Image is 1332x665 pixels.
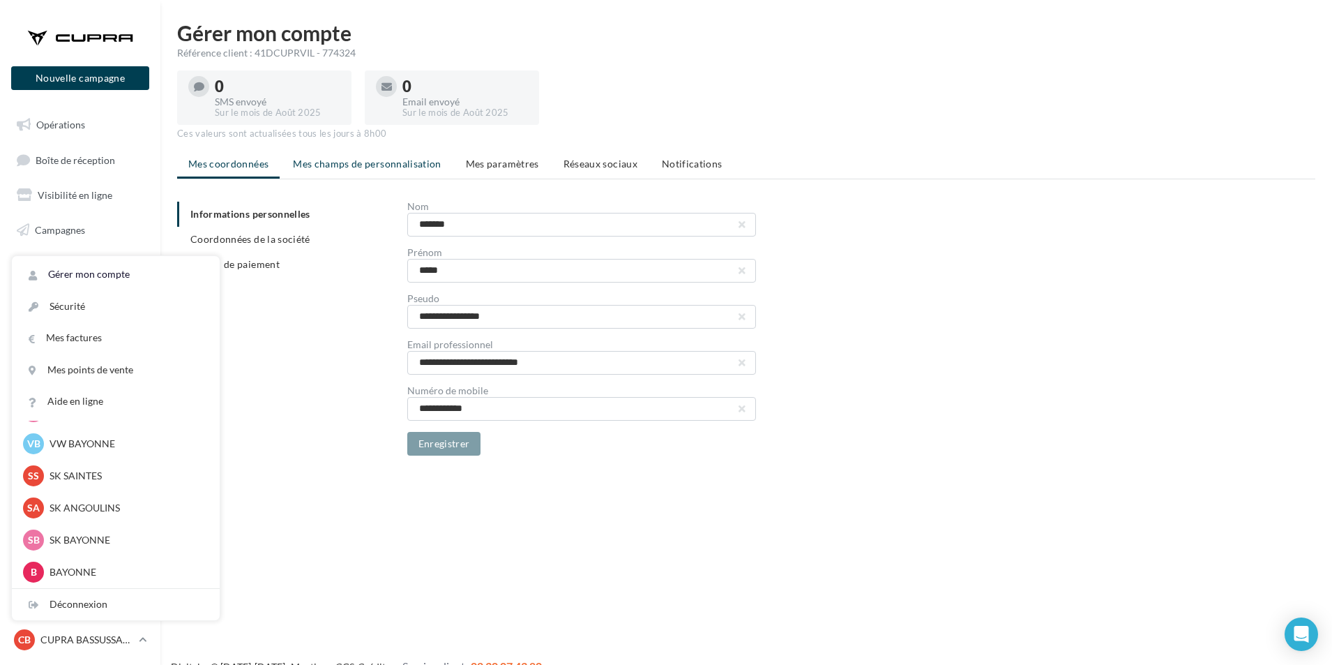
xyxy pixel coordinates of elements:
[1285,618,1318,651] div: Open Intercom Messenger
[12,291,220,322] a: Sécurité
[177,46,1315,60] div: Référence client : 41DCUPRVIL - 774324
[12,589,220,620] div: Déconnexion
[8,251,152,280] a: Contacts
[190,233,310,245] span: Coordonnées de la société
[28,469,39,483] span: SS
[407,294,756,304] div: Pseudo
[50,533,203,547] p: SK BAYONNE
[402,97,528,107] div: Email envoyé
[215,79,340,94] div: 0
[407,432,481,456] button: Enregistrer
[50,437,203,451] p: VW BAYONNE
[27,501,40,515] span: SA
[215,97,340,107] div: SMS envoyé
[177,128,1315,140] div: Ces valeurs sont actualisées tous les jours à 8h00
[662,158,722,170] span: Notifications
[8,320,152,349] a: Calendrier
[407,340,756,350] div: Email professionnel
[12,322,220,354] a: Mes factures
[8,354,152,396] a: PLV et print personnalisable
[38,189,112,201] span: Visibilité en ligne
[190,258,280,270] span: Moyen de paiement
[31,565,37,579] span: B
[407,248,756,257] div: Prénom
[12,354,220,386] a: Mes points de vente
[407,386,756,396] div: Numéro de mobile
[12,386,220,417] a: Aide en ligne
[50,565,203,579] p: BAYONNE
[466,158,539,170] span: Mes paramètres
[8,145,152,175] a: Boîte de réception
[563,158,637,170] span: Réseaux sociaux
[293,158,441,170] span: Mes champs de personnalisation
[28,533,40,547] span: SB
[215,107,340,119] div: Sur le mois de Août 2025
[177,22,1315,43] h1: Gérer mon compte
[402,107,528,119] div: Sur le mois de Août 2025
[36,154,115,165] span: Boîte de réception
[50,469,203,483] p: SK SAINTES
[8,285,152,314] a: Médiathèque
[27,437,40,451] span: VB
[36,119,85,130] span: Opérations
[8,216,152,245] a: Campagnes
[12,259,220,290] a: Gérer mon compte
[50,501,203,515] p: SK ANGOULINS
[11,627,149,653] a: CB CUPRA BASSUSSARRY
[402,79,528,94] div: 0
[18,633,31,647] span: CB
[11,66,149,90] button: Nouvelle campagne
[40,633,133,647] p: CUPRA BASSUSSARRY
[35,224,85,236] span: Campagnes
[8,110,152,140] a: Opérations
[8,181,152,210] a: Visibilité en ligne
[407,202,756,211] div: Nom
